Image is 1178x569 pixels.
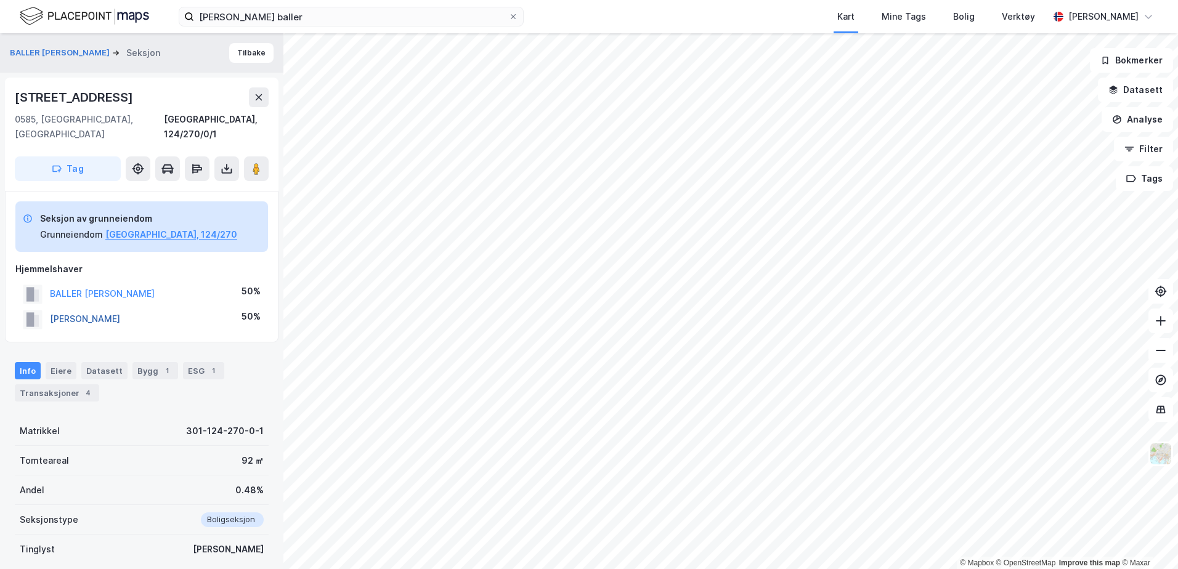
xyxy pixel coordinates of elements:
button: Datasett [1098,78,1173,102]
a: Mapbox [960,559,994,567]
div: Verktøy [1002,9,1035,24]
button: Bokmerker [1090,48,1173,73]
div: Kontrollprogram for chat [1116,510,1178,569]
div: 50% [242,309,261,324]
div: Grunneiendom [40,227,103,242]
div: 301-124-270-0-1 [186,424,264,438]
button: Tilbake [229,43,274,63]
div: 92 ㎡ [242,453,264,468]
div: Mine Tags [882,9,926,24]
button: Tag [15,156,121,181]
button: Filter [1114,137,1173,161]
div: 1 [207,365,219,377]
div: Andel [20,483,44,498]
img: logo.f888ab2527a4732fd821a326f86c7f29.svg [20,6,149,27]
iframe: Chat Widget [1116,510,1178,569]
div: [PERSON_NAME] [193,542,264,557]
div: Eiere [46,362,76,379]
div: Transaksjoner [15,384,99,402]
div: Seksjon av grunneiendom [40,211,237,226]
button: Tags [1116,166,1173,191]
div: 1 [161,365,173,377]
div: Tinglyst [20,542,55,557]
input: Søk på adresse, matrikkel, gårdeiere, leietakere eller personer [194,7,508,26]
button: [GEOGRAPHIC_DATA], 124/270 [105,227,237,242]
div: 0585, [GEOGRAPHIC_DATA], [GEOGRAPHIC_DATA] [15,112,164,142]
div: 0.48% [235,483,264,498]
div: Bolig [953,9,975,24]
div: Seksjon [126,46,160,60]
div: Matrikkel [20,424,60,438]
div: Bygg [132,362,178,379]
button: Analyse [1102,107,1173,132]
div: Info [15,362,41,379]
div: 4 [82,387,94,399]
div: Datasett [81,362,128,379]
div: Seksjonstype [20,512,78,527]
img: Z [1149,442,1172,466]
div: 50% [242,284,261,299]
a: Improve this map [1059,559,1120,567]
div: [GEOGRAPHIC_DATA], 124/270/0/1 [164,112,269,142]
a: OpenStreetMap [996,559,1056,567]
div: Hjemmelshaver [15,262,268,276]
div: Tomteareal [20,453,69,468]
button: BALLER [PERSON_NAME] [10,47,112,59]
div: ESG [183,362,224,379]
div: Kart [837,9,855,24]
div: [STREET_ADDRESS] [15,87,136,107]
div: [PERSON_NAME] [1068,9,1139,24]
